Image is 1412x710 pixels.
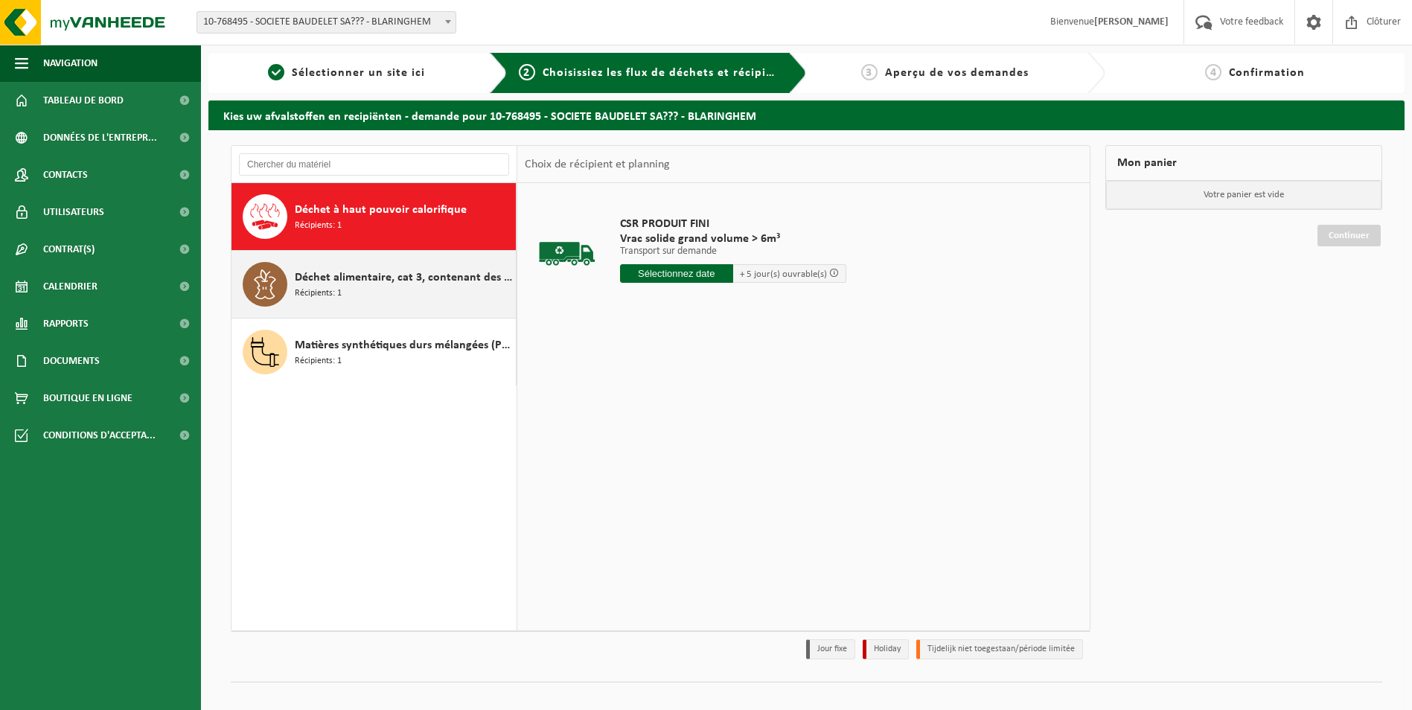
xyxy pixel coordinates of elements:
[197,12,456,33] span: 10-768495 - SOCIETE BAUDELET SA??? - BLARINGHEM
[885,67,1029,79] span: Aperçu de vos demandes
[295,269,512,287] span: Déchet alimentaire, cat 3, contenant des produits d'origine animale, emballage synthétique
[43,268,98,305] span: Calendrier
[43,342,100,380] span: Documents
[43,119,157,156] span: Données de l'entrepr...
[295,354,342,368] span: Récipients: 1
[1205,64,1221,80] span: 4
[208,100,1405,129] h2: Kies uw afvalstoffen en recipiënten - demande pour 10-768495 - SOCIETE BAUDELET SA??? - BLARINGHEM
[863,639,909,659] li: Holiday
[517,146,677,183] div: Choix de récipient et planning
[1105,145,1382,181] div: Mon panier
[43,417,156,454] span: Conditions d'accepta...
[216,64,478,82] a: 1Sélectionner un site ici
[295,336,512,354] span: Matières synthétiques durs mélangées (PE et PP), recyclables (industriel)
[519,64,535,80] span: 2
[43,82,124,119] span: Tableau de bord
[231,319,517,386] button: Matières synthétiques durs mélangées (PE et PP), recyclables (industriel) Récipients: 1
[806,639,855,659] li: Jour fixe
[231,251,517,319] button: Déchet alimentaire, cat 3, contenant des produits d'origine animale, emballage synthétique Récipi...
[620,246,846,257] p: Transport sur demande
[231,183,517,251] button: Déchet à haut pouvoir calorifique Récipients: 1
[916,639,1083,659] li: Tijdelijk niet toegestaan/période limitée
[543,67,790,79] span: Choisissiez les flux de déchets et récipients
[620,217,846,231] span: CSR PRODUIT FINI
[43,45,98,82] span: Navigation
[1106,181,1381,209] p: Votre panier est vide
[292,67,425,79] span: Sélectionner un site ici
[1317,225,1381,246] a: Continuer
[1229,67,1305,79] span: Confirmation
[620,264,733,283] input: Sélectionnez date
[861,64,878,80] span: 3
[43,156,88,194] span: Contacts
[620,231,846,246] span: Vrac solide grand volume > 6m³
[295,287,342,301] span: Récipients: 1
[43,380,132,417] span: Boutique en ligne
[43,231,95,268] span: Contrat(s)
[295,201,467,219] span: Déchet à haut pouvoir calorifique
[268,64,284,80] span: 1
[43,305,89,342] span: Rapports
[295,219,342,233] span: Récipients: 1
[239,153,509,176] input: Chercher du matériel
[197,11,456,33] span: 10-768495 - SOCIETE BAUDELET SA??? - BLARINGHEM
[740,269,827,279] span: + 5 jour(s) ouvrable(s)
[43,194,104,231] span: Utilisateurs
[1094,16,1169,28] strong: [PERSON_NAME]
